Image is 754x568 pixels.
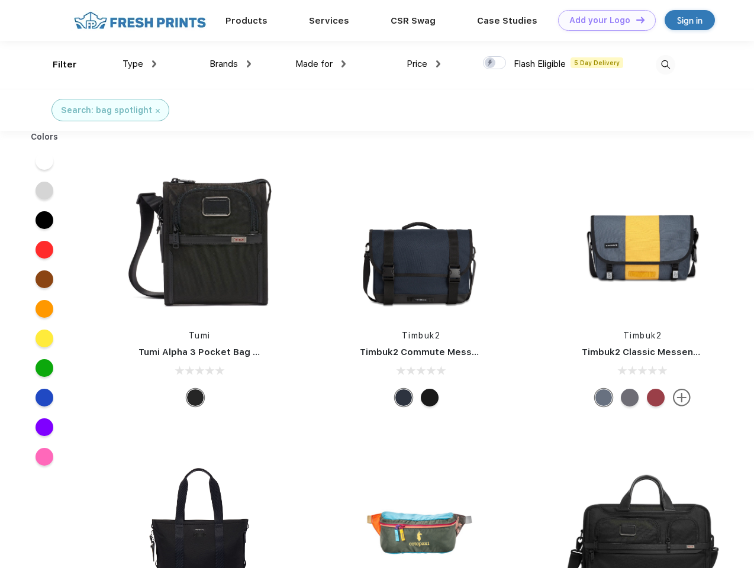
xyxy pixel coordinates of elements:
div: Black [186,389,204,406]
div: Filter [53,58,77,72]
img: func=resize&h=266 [342,160,500,318]
span: Price [407,59,427,69]
img: desktop_search.svg [656,55,675,75]
img: dropdown.png [436,60,440,67]
img: dropdown.png [247,60,251,67]
a: Timbuk2 [623,331,662,340]
a: Timbuk2 Classic Messenger Bag [582,347,729,357]
div: Eco Black [421,389,439,406]
img: func=resize&h=266 [121,160,278,318]
img: more.svg [673,389,691,406]
a: Tumi [189,331,211,340]
span: 5 Day Delivery [571,57,623,68]
a: Timbuk2 Commute Messenger Bag [360,347,518,357]
span: Flash Eligible [514,59,566,69]
div: Sign in [677,14,703,27]
div: Eco Army Pop [621,389,639,406]
span: Brands [210,59,238,69]
div: Search: bag spotlight [61,104,152,117]
div: Eco Lightbeam [595,389,613,406]
img: dropdown.png [152,60,156,67]
div: Eco Bookish [647,389,665,406]
span: Made for [295,59,333,69]
span: Type [123,59,143,69]
div: Add your Logo [569,15,630,25]
img: filter_cancel.svg [156,109,160,113]
div: Colors [22,131,67,143]
div: Eco Nautical [395,389,413,406]
img: func=resize&h=266 [564,160,721,318]
a: Sign in [665,10,715,30]
a: Products [225,15,268,26]
img: fo%20logo%202.webp [70,10,210,31]
a: Tumi Alpha 3 Pocket Bag Small [138,347,277,357]
img: dropdown.png [341,60,346,67]
a: Timbuk2 [402,331,441,340]
img: DT [636,17,645,23]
